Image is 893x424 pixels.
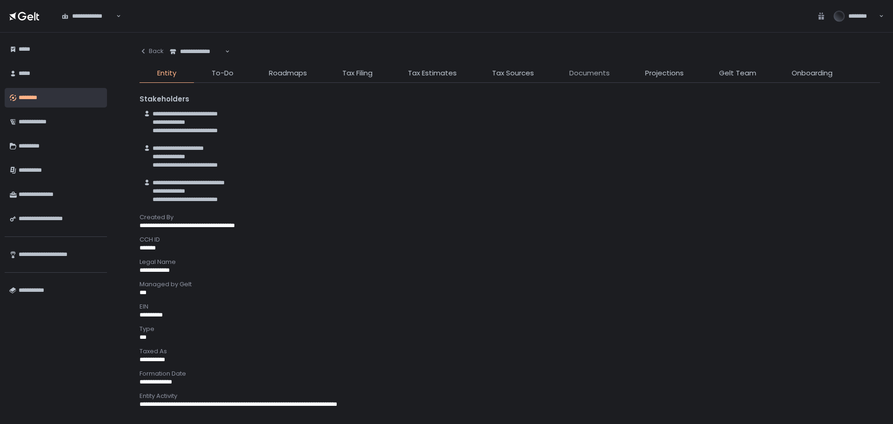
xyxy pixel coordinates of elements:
[140,325,880,333] div: Type
[56,7,121,26] div: Search for option
[140,280,880,289] div: Managed by Gelt
[212,68,233,79] span: To-Do
[269,68,307,79] span: Roadmaps
[140,213,880,222] div: Created By
[140,392,880,400] div: Entity Activity
[719,68,756,79] span: Gelt Team
[140,414,880,423] div: Mailing Address
[140,347,880,356] div: Taxed As
[140,94,880,105] div: Stakeholders
[140,236,880,244] div: CCH ID
[164,42,230,61] div: Search for option
[140,47,164,55] div: Back
[157,68,176,79] span: Entity
[140,42,164,61] button: Back
[140,258,880,266] div: Legal Name
[408,68,457,79] span: Tax Estimates
[492,68,534,79] span: Tax Sources
[342,68,373,79] span: Tax Filing
[569,68,610,79] span: Documents
[140,370,880,378] div: Formation Date
[140,303,880,311] div: EIN
[645,68,684,79] span: Projections
[792,68,833,79] span: Onboarding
